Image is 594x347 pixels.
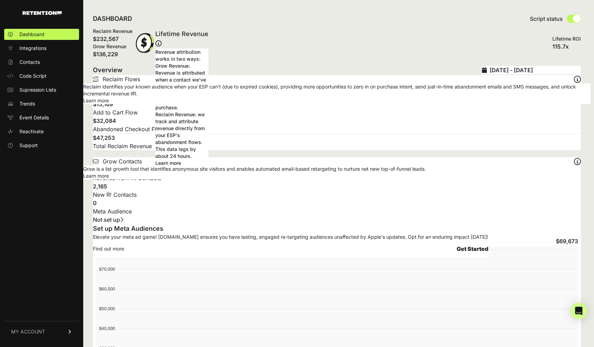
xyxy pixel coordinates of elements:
text: $70,000 [99,266,115,272]
span: Script status [530,15,563,23]
span: Reactivate [19,128,44,135]
span: Contacts [19,59,40,66]
a: Find out more [93,245,124,252]
div: Meta Audience [93,207,581,224]
span: Support [19,142,38,149]
a: Reactivate [4,126,79,137]
p: Grow is a list growth tool that identifies anonymous site visitors and enables automated email-ba... [83,166,426,172]
a: Contacts [4,57,79,68]
div: Lifetime ROI [552,35,581,42]
span: MY ACCOUNT [11,328,45,335]
div: Add to Cart Flow [93,108,581,117]
div: Open Intercom Messenger [570,303,587,319]
img: Retention.com [23,11,62,15]
a: Integrations [4,43,79,54]
a: Trends [4,98,79,109]
a: Learn more [155,160,181,166]
div: Reclaim Revenue [93,28,132,35]
div: $136,229 [93,50,132,58]
strong: Get Started [457,245,488,252]
span: Event Details [19,114,49,121]
a: Dashboard [4,29,79,40]
p: Total Reclaim Revenue [93,142,581,150]
text: $50,000 [99,306,115,311]
a: Learn more [83,173,109,179]
h4: $32,084 [93,117,581,125]
h4: $15,169 [93,100,581,108]
div: Set up Meta Audiences [93,224,488,234]
a: Supression Lists [4,84,79,95]
span: Integrations [19,45,46,52]
a: Event Details [4,112,79,123]
h4: $47,253 [93,133,581,142]
div: Grow Contacts [93,157,581,166]
h4: $69,673 [556,237,578,245]
div: Lifetime Revenue [155,29,208,49]
img: dollar-coin-05c43ed7efb7bc0c12610022525b4bbbb207c7efeef5aecc26f025e68dcafac9.png [132,29,155,57]
span: Code Script [19,73,46,79]
li: Reclaim Revenue: we track and attribute revenue directly from your ESP's abandonment flows. This ... [155,111,208,160]
a: MY ACCOUNT [4,321,79,342]
h4: 0 [93,199,581,207]
p: New R! Contacts [93,191,581,199]
h2: Overview [93,65,122,75]
p: Revenue attribution works in two ways: [155,49,208,62]
text: $40,000 [99,326,115,331]
div: Abandoned Checkout Flow [93,125,581,133]
span: Supression Lists [19,86,56,93]
a: Learn more [83,98,109,103]
div: $232,567 [93,35,132,43]
a: Support [4,140,79,151]
div: Reclaim Flows [93,75,581,83]
p: Reclaim identifies your known audience when your ESP can't (due to expired cookies), providing mo... [83,83,591,97]
h4: 2,165 [93,182,581,191]
div: 115.7x [552,42,581,51]
div: Grow Revenue [93,43,132,50]
a: Code Script [4,70,79,82]
text: $60,000 [99,286,115,291]
span: Trends [19,100,35,107]
div: Elevate your meta ad game! [DOMAIN_NAME] ensures you have lasting, engaged re-targeting audiences... [93,234,488,240]
li: Grow Revenue: Revenue is attributed when a contact we've identified returns to your site after at... [155,62,208,111]
span: Dashboard [19,31,44,38]
h2: DASHBOARD [93,14,132,24]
